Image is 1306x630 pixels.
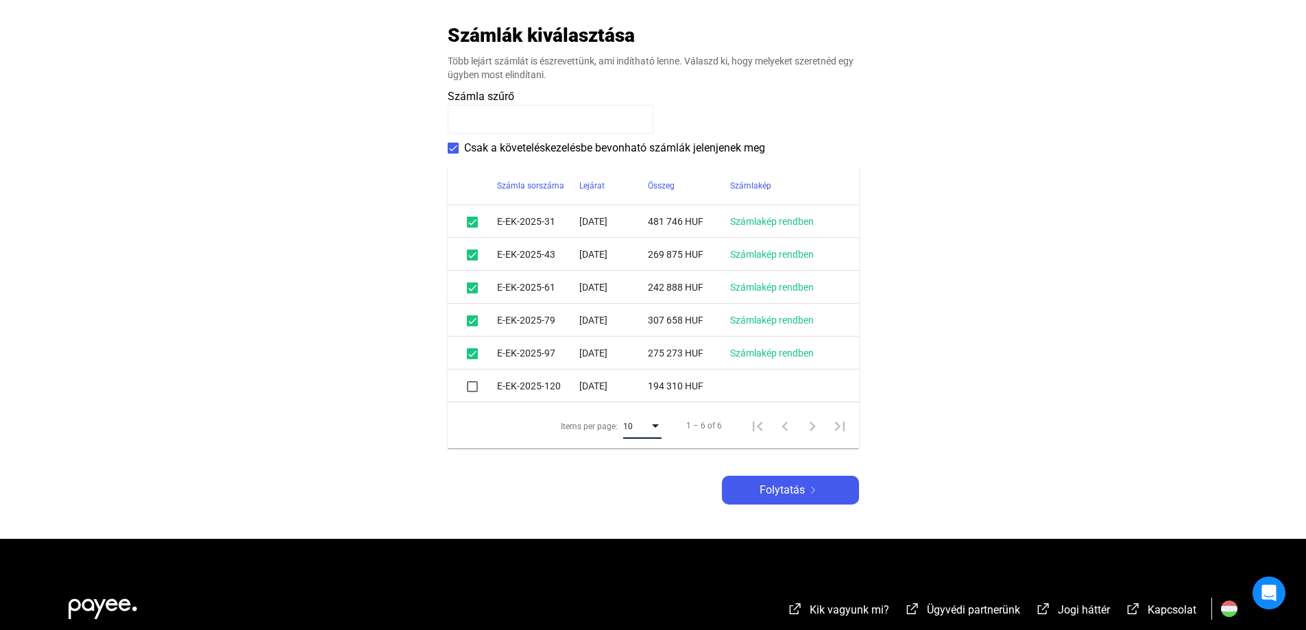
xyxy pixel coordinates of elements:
[904,602,921,616] img: external-link-white
[579,271,648,304] td: [DATE]
[730,348,814,359] a: Számlakép rendben
[579,238,648,271] td: [DATE]
[648,337,730,369] td: 275 273 HUF
[648,271,730,304] td: 242 888 HUF
[826,412,854,439] button: Last page
[1253,577,1285,609] div: Open Intercom Messenger
[927,603,1020,616] span: Ügyvédi partnerünk
[561,418,618,435] div: Items per page:
[579,178,648,194] div: Lejárat
[1125,602,1141,616] img: external-link-white
[648,238,730,271] td: 269 875 HUF
[722,476,859,505] button: Folytatásarrow-right-white
[686,417,722,434] div: 1 – 6 of 6
[448,90,514,103] span: Számla szűrő
[648,304,730,337] td: 307 658 HUF
[69,591,137,619] img: white-payee-white-dot.svg
[1035,602,1052,616] img: external-link-white
[579,337,648,369] td: [DATE]
[744,412,771,439] button: First page
[730,249,814,260] a: Számlakép rendben
[497,178,579,194] div: Számla sorszáma
[448,54,859,82] div: Több lejárt számlát is észrevettünk, ami indítható lenne. Válaszd ki, hogy melyeket szeretnéd egy...
[623,417,662,434] mat-select: Items per page:
[579,205,648,238] td: [DATE]
[648,178,730,194] div: Összeg
[787,605,889,618] a: external-link-whiteKik vagyunk mi?
[464,140,765,156] span: Csak a követeléskezelésbe bevonható számlák jelenjenek meg
[497,304,579,337] td: E-EK-2025-79
[904,605,1020,618] a: external-link-whiteÜgyvédi partnerünk
[497,205,579,238] td: E-EK-2025-31
[787,602,803,616] img: external-link-white
[730,216,814,227] a: Számlakép rendben
[497,238,579,271] td: E-EK-2025-43
[805,487,821,494] img: arrow-right-white
[1035,605,1110,618] a: external-link-whiteJogi háttér
[497,178,564,194] div: Számla sorszáma
[1148,603,1196,616] span: Kapcsolat
[760,482,805,498] span: Folytatás
[1221,601,1237,617] img: HU.svg
[448,23,635,47] h2: Számlák kiválasztása
[810,603,889,616] span: Kik vagyunk mi?
[730,282,814,293] a: Számlakép rendben
[497,271,579,304] td: E-EK-2025-61
[648,205,730,238] td: 481 746 HUF
[497,369,579,402] td: E-EK-2025-120
[730,178,771,194] div: Számlakép
[799,412,826,439] button: Next page
[579,304,648,337] td: [DATE]
[648,178,675,194] div: Összeg
[497,337,579,369] td: E-EK-2025-97
[1125,605,1196,618] a: external-link-whiteKapcsolat
[623,422,633,431] span: 10
[579,369,648,402] td: [DATE]
[648,369,730,402] td: 194 310 HUF
[579,178,605,194] div: Lejárat
[1058,603,1110,616] span: Jogi háttér
[771,412,799,439] button: Previous page
[730,315,814,326] a: Számlakép rendben
[730,178,843,194] div: Számlakép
